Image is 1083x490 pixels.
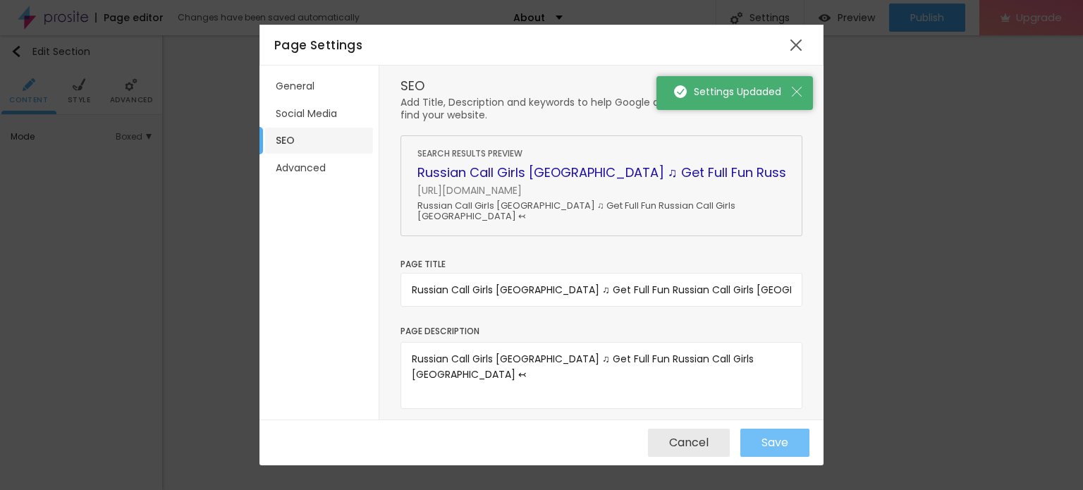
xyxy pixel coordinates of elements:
p: Russian Call Girls [GEOGRAPHIC_DATA] ♫ Get Full Fun Russian Call Girls [GEOGRAPHIC_DATA] ↢ [417,200,785,221]
li: General [265,73,373,99]
span: [URL][DOMAIN_NAME] [417,184,785,197]
li: SEO [265,128,373,154]
span: Search Results Preview [417,147,522,159]
span: Page Settings [274,37,362,54]
img: Icone [792,87,802,97]
button: Cancel [648,429,730,457]
li: Advanced [265,155,373,181]
h1: Russian Call Girls [GEOGRAPHIC_DATA] ♫ Get Full Fun Russian... [417,165,785,180]
span: Settings Updaded [674,85,795,99]
button: Save [740,429,809,457]
div: SEO [400,80,802,92]
div: Add Title, Description and keywords to help Google and other search engines to find your website. [400,96,802,121]
span: Page Description [400,325,479,337]
textarea: Russian Call Girls [GEOGRAPHIC_DATA] ♫ Get Full Fun Russian Call Girls [GEOGRAPHIC_DATA] ↢ [400,342,802,409]
span: Save [761,436,788,449]
li: Social Media [265,101,373,127]
span: Cancel [669,436,709,449]
span: Page Title [400,258,446,270]
img: Icone [674,85,687,98]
